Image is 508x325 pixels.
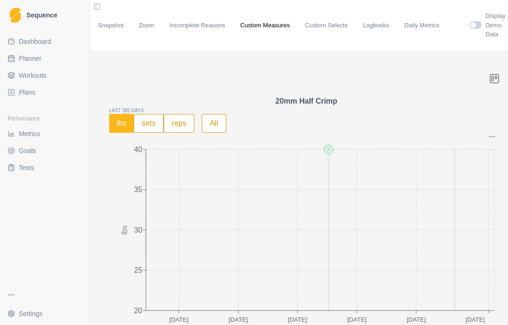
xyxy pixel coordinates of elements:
a: LogoSequence [4,4,86,26]
tspan: 25 [134,266,143,274]
tspan: 20 [134,306,143,314]
a: Zoom [139,21,154,30]
p: Last Days [109,107,504,114]
span: 365 [122,108,130,114]
text: [DATE] [466,316,485,323]
text: [DATE] [288,316,307,323]
a: Custom Measures [240,21,290,30]
a: Snapshot [98,21,124,30]
a: Custom Selects [305,21,348,30]
a: Metrics [4,126,86,141]
button: sets [134,114,163,133]
label: Display Demo Data [485,11,506,39]
div: 20mm Half Crimp [109,96,504,107]
span: Sequence [26,12,57,18]
span: Workouts [19,71,47,80]
a: Daily Metrics [405,21,439,30]
div: Performance [4,111,86,126]
tspan: 35 [134,186,143,194]
text: [DATE] [347,316,366,323]
tspan: 40 [134,145,143,153]
button: Settings [4,306,86,321]
img: Logo [9,8,21,23]
a: Dashboard [4,34,86,49]
text: [DATE] [169,316,189,323]
text: [DATE] [406,316,426,323]
tspan: 30 [134,226,143,234]
a: Incomplete Reasons [169,21,225,30]
text: [DATE] [229,316,248,323]
span: Planner [19,54,41,63]
span: Tests [19,163,34,172]
button: reps [164,114,194,133]
button: Options [488,133,496,140]
a: Tests [4,160,86,175]
a: Plans [4,85,86,100]
span: Goals [19,146,36,155]
tspan: lbs [120,225,128,235]
button: All [202,114,226,133]
span: Plans [19,88,35,97]
a: Planner [4,51,86,66]
span: Dashboard [19,37,51,46]
span: Metrics [19,129,40,138]
a: Workouts [4,68,86,83]
button: lbs [109,114,134,133]
a: Logbooks [363,21,389,30]
a: Goals [4,143,86,158]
